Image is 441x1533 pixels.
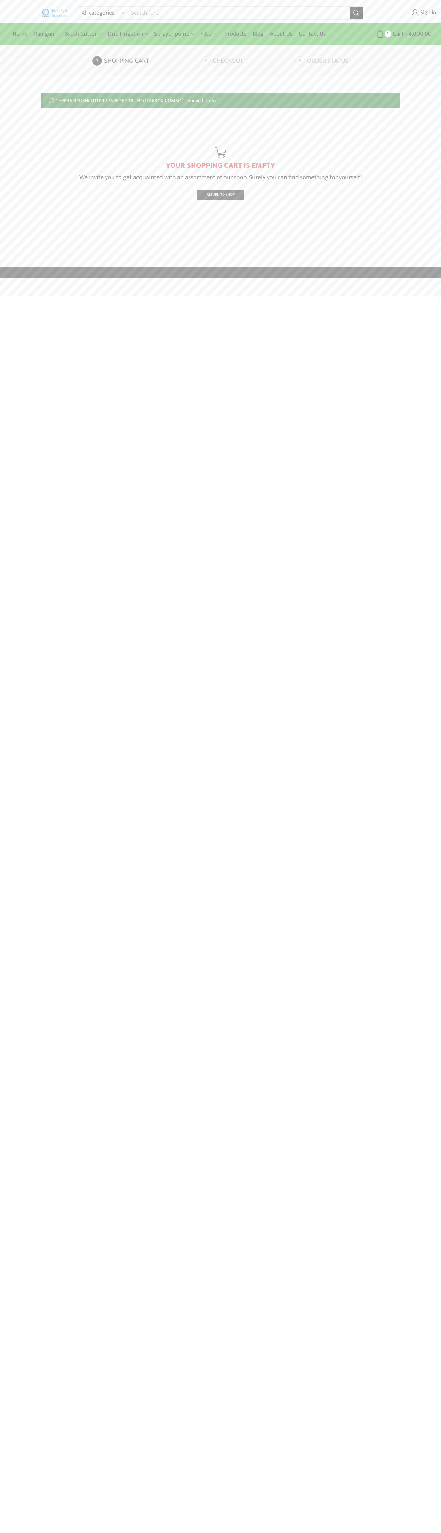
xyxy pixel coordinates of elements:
[385,30,391,37] span: 1
[201,56,294,66] a: Checkout
[204,97,218,105] a: Undo?
[221,26,250,41] a: Products
[250,26,267,41] a: Blog
[405,29,409,39] span: ₹
[207,191,235,197] span: Return To Shop
[369,28,432,40] a: 1 Cart ₹4,000.00
[41,93,400,108] div: “HEERA BRUSHCUTTER'S WEEDER TILLER GEARBOX COMBO” removed.
[267,26,296,41] a: About Us
[419,9,436,17] span: Sign in
[391,30,404,38] span: Cart
[372,7,436,19] a: Sign in
[62,26,104,41] a: Brush Cutter
[41,161,400,170] h1: YOUR SHOPPING CART IS EMPTY
[128,7,350,19] input: Search for...
[31,26,62,41] a: Raingun
[9,26,31,41] a: Home
[105,26,151,41] a: Drip Irrigation
[197,26,221,41] a: Filter
[296,26,329,41] a: Contact Us
[350,7,363,19] button: Search button
[197,190,244,200] a: Return To Shop
[151,26,197,41] a: Sprayer pump
[405,29,432,39] bdi: 4,000.00
[41,172,400,182] p: We invite you to get acquainted with an assortment of our shop. Surely you can find something for...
